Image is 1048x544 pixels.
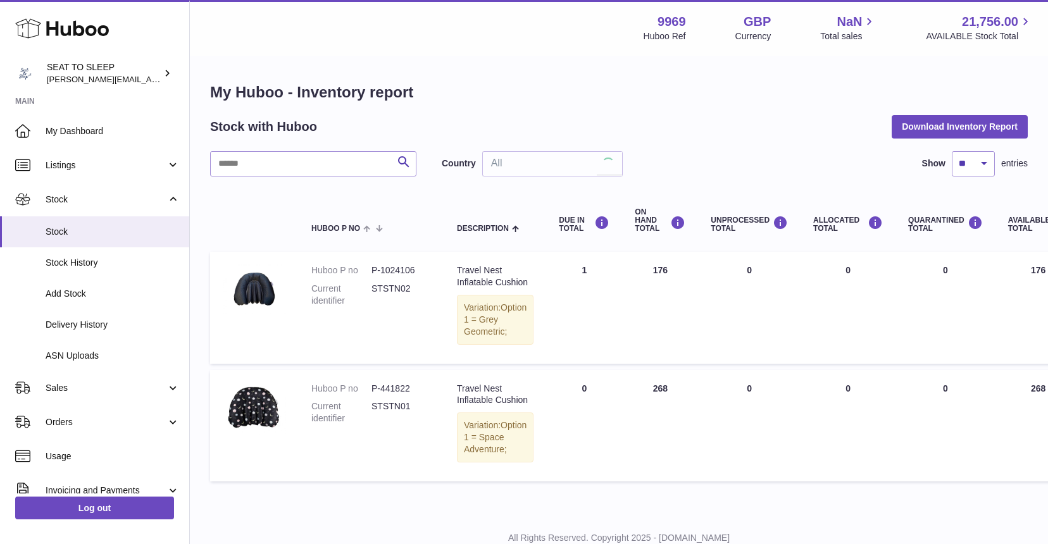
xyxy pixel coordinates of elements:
td: 0 [698,370,801,481]
dd: P-441822 [371,383,432,395]
span: Usage [46,450,180,462]
p: All Rights Reserved. Copyright 2025 - [DOMAIN_NAME] [200,532,1038,544]
div: Currency [735,30,771,42]
span: Sales [46,382,166,394]
dt: Current identifier [311,283,371,307]
dd: P-1024106 [371,264,432,276]
label: Country [442,158,476,170]
button: Download Inventory Report [892,115,1028,138]
div: ON HAND Total [635,208,685,233]
span: Delivery History [46,319,180,331]
span: Stock History [46,257,180,269]
div: QUARANTINED Total [908,216,983,233]
td: 0 [698,252,801,363]
div: DUE IN TOTAL [559,216,609,233]
span: Huboo P no [311,225,360,233]
div: Huboo Ref [644,30,686,42]
img: amy@seattosleep.co.uk [15,64,34,83]
img: product image [223,264,286,314]
div: UNPROCESSED Total [711,216,788,233]
div: Travel Nest Inflatable Cushion [457,383,533,407]
h2: Stock with Huboo [210,118,317,135]
a: NaN Total sales [820,13,876,42]
div: Variation: [457,295,533,345]
span: Total sales [820,30,876,42]
dd: STSTN02 [371,283,432,307]
div: ALLOCATED Total [813,216,883,233]
span: [PERSON_NAME][EMAIL_ADDRESS][DOMAIN_NAME] [47,74,254,84]
span: Option 1 = Space Adventure; [464,420,527,454]
td: 1 [546,252,622,363]
dt: Huboo P no [311,264,371,276]
span: My Dashboard [46,125,180,137]
span: ASN Uploads [46,350,180,362]
strong: 9969 [658,13,686,30]
div: Variation: [457,412,533,462]
dt: Huboo P no [311,383,371,395]
span: 0 [943,383,948,393]
span: Stock [46,194,166,206]
img: product image [223,383,286,435]
span: Add Stock [46,288,180,300]
strong: GBP [744,13,771,30]
div: SEAT TO SLEEP [47,61,161,85]
td: 268 [622,370,698,481]
span: Option 1 = Grey Geometric; [464,302,527,337]
a: Log out [15,497,174,519]
dt: Current identifier [311,400,371,424]
h1: My Huboo - Inventory report [210,82,1028,102]
span: 21,756.00 [962,13,1018,30]
span: Invoicing and Payments [46,485,166,497]
a: 21,756.00 AVAILABLE Stock Total [926,13,1033,42]
td: 176 [622,252,698,363]
div: Travel Nest Inflatable Cushion [457,264,533,288]
span: Orders [46,416,166,428]
span: 0 [943,265,948,275]
label: Show [922,158,945,170]
dd: STSTN01 [371,400,432,424]
td: 0 [801,252,895,363]
span: AVAILABLE Stock Total [926,30,1033,42]
span: Listings [46,159,166,171]
td: 0 [546,370,622,481]
span: entries [1001,158,1028,170]
span: NaN [837,13,862,30]
td: 0 [801,370,895,481]
span: Description [457,225,509,233]
span: Stock [46,226,180,238]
